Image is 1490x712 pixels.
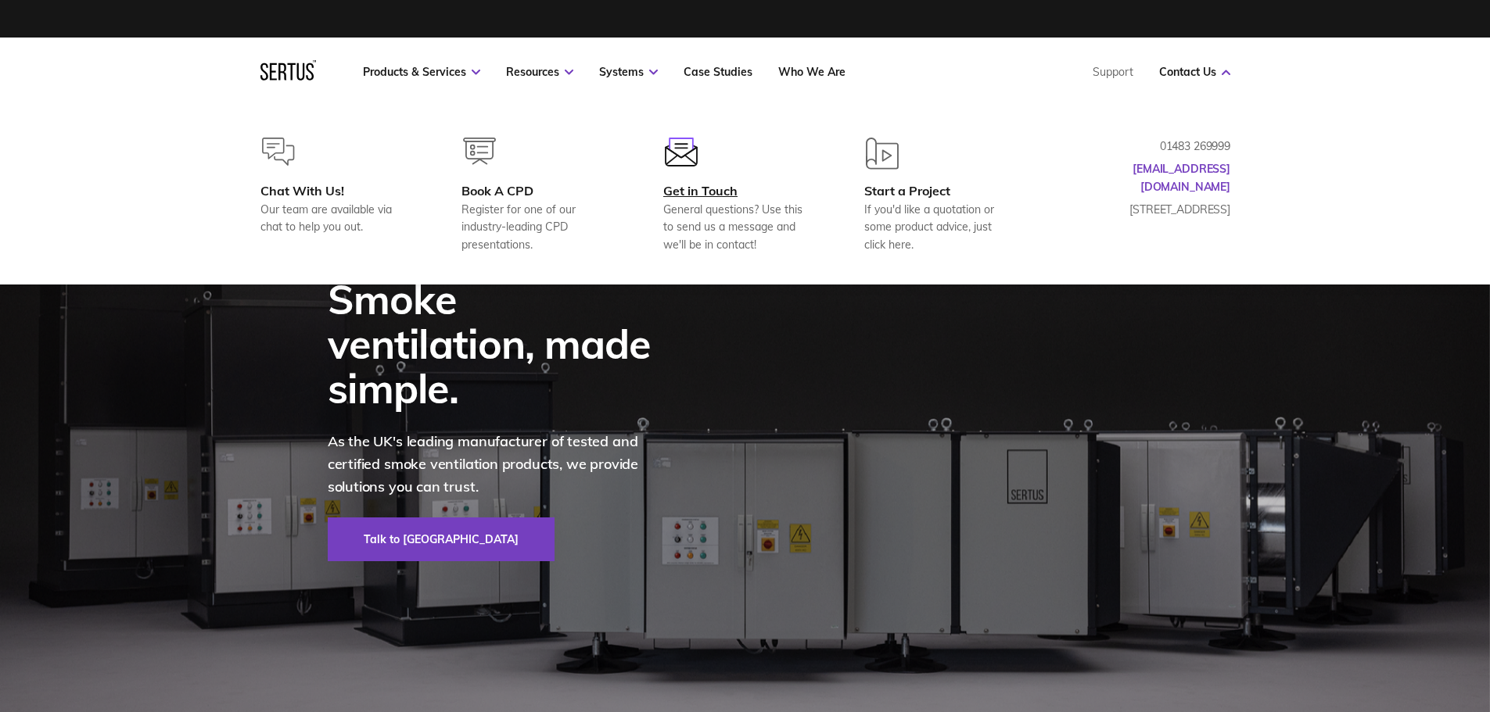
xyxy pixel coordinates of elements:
[1133,162,1230,193] a: [EMAIL_ADDRESS][DOMAIN_NAME]
[663,183,814,199] div: Get in Touch
[663,138,814,253] a: Get in TouchGeneral questions? Use this to send us a message and we'll be in contact!
[599,65,658,79] a: Systems
[663,201,814,253] div: General questions? Use this to send us a message and we'll be in contact!
[506,65,573,79] a: Resources
[1074,138,1230,155] p: 01483 269999
[864,138,1015,253] a: Start a ProjectIf you'd like a quotation or some product advice, just click here.
[1159,65,1230,79] a: Contact Us
[778,65,846,79] a: Who We Are
[260,138,411,253] a: Chat With Us!Our team are available via chat to help you out.
[864,201,1015,253] div: If you'd like a quotation or some product advice, just click here.
[461,183,612,199] div: Book A CPD
[328,431,672,498] p: As the UK's leading manufacturer of tested and certified smoke ventilation products, we provide s...
[260,201,411,236] div: Our team are available via chat to help you out.
[684,65,752,79] a: Case Studies
[328,277,672,411] div: Smoke ventilation, made simple.
[864,183,1015,199] div: Start a Project
[461,201,612,253] div: Register for one of our industry-leading CPD presentations.
[328,517,555,561] a: Talk to [GEOGRAPHIC_DATA]
[461,138,612,253] a: Book A CPDRegister for one of our industry-leading CPD presentations.
[260,183,411,199] div: Chat With Us!
[665,138,698,166] img: envelope-hover.svg
[1093,65,1133,79] a: Support
[1074,201,1230,218] p: [STREET_ADDRESS]
[363,65,480,79] a: Products & Services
